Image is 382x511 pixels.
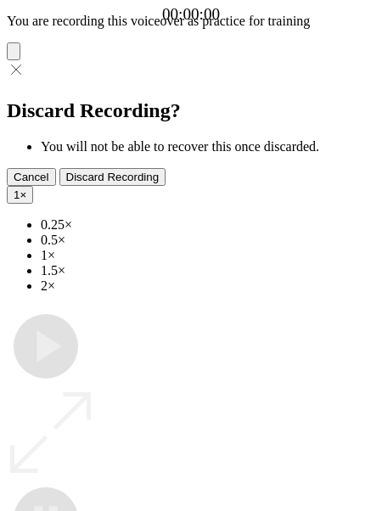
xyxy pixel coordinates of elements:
a: 00:00:00 [162,5,220,24]
h2: Discard Recording? [7,99,375,122]
li: 1.5× [41,263,375,278]
button: Discard Recording [59,168,166,186]
li: 0.25× [41,217,375,233]
li: 2× [41,278,375,294]
li: You will not be able to recover this once discarded. [41,139,375,154]
button: Cancel [7,168,56,186]
li: 1× [41,248,375,263]
p: You are recording this voiceover as practice for training [7,14,375,29]
button: 1× [7,186,33,204]
li: 0.5× [41,233,375,248]
span: 1 [14,188,20,201]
